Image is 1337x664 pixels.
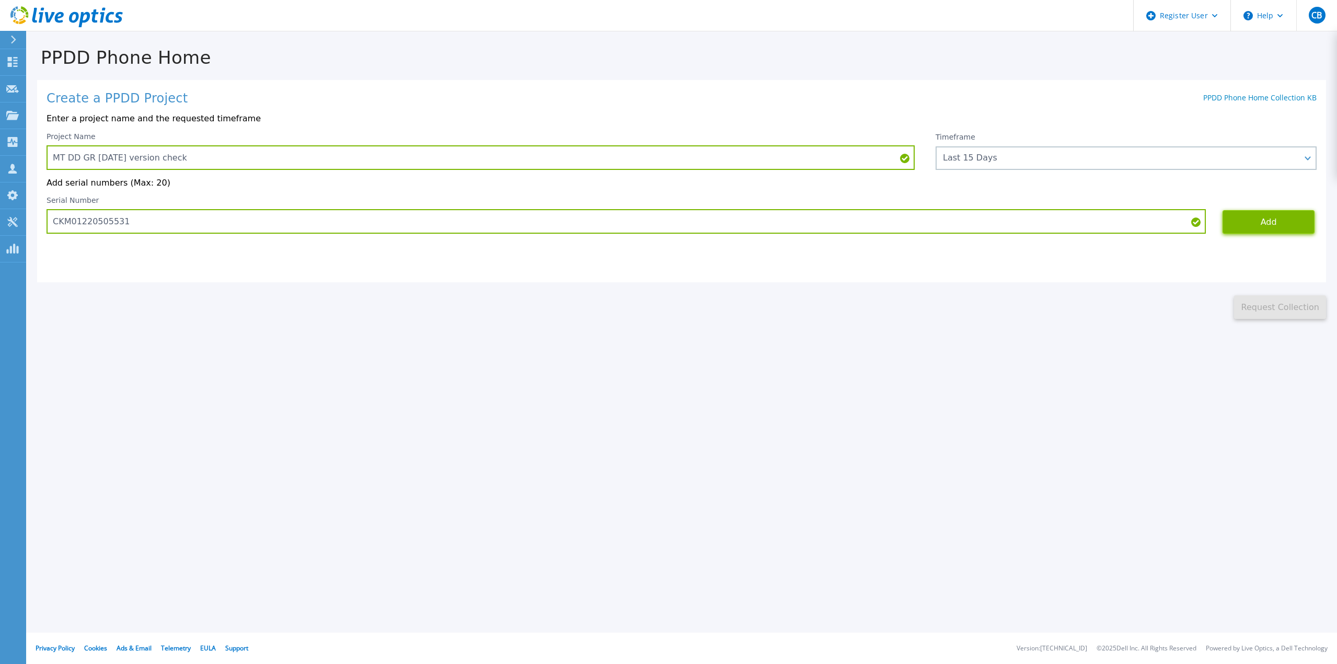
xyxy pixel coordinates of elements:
[47,209,1206,234] input: Enter Serial Number
[1311,11,1322,19] span: CB
[1017,645,1087,652] li: Version: [TECHNICAL_ID]
[47,197,99,204] label: Serial Number
[200,644,216,652] a: EULA
[47,145,915,170] input: Enter Project Name
[943,153,1298,163] div: Last 15 Days
[1203,93,1317,102] a: PPDD Phone Home Collection KB
[936,133,975,141] label: Timeframe
[1223,210,1315,234] button: Add
[47,91,188,106] h1: Create a PPDD Project
[26,48,1337,68] h1: PPDD Phone Home
[117,644,152,652] a: Ads & Email
[225,644,248,652] a: Support
[36,644,75,652] a: Privacy Policy
[84,644,107,652] a: Cookies
[1097,645,1196,652] li: © 2025 Dell Inc. All Rights Reserved
[47,178,1317,188] p: Add serial numbers (Max: 20)
[1206,645,1328,652] li: Powered by Live Optics, a Dell Technology
[161,644,191,652] a: Telemetry
[1234,295,1326,319] button: Request Collection
[47,133,96,140] label: Project Name
[47,114,1317,123] p: Enter a project name and the requested timeframe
